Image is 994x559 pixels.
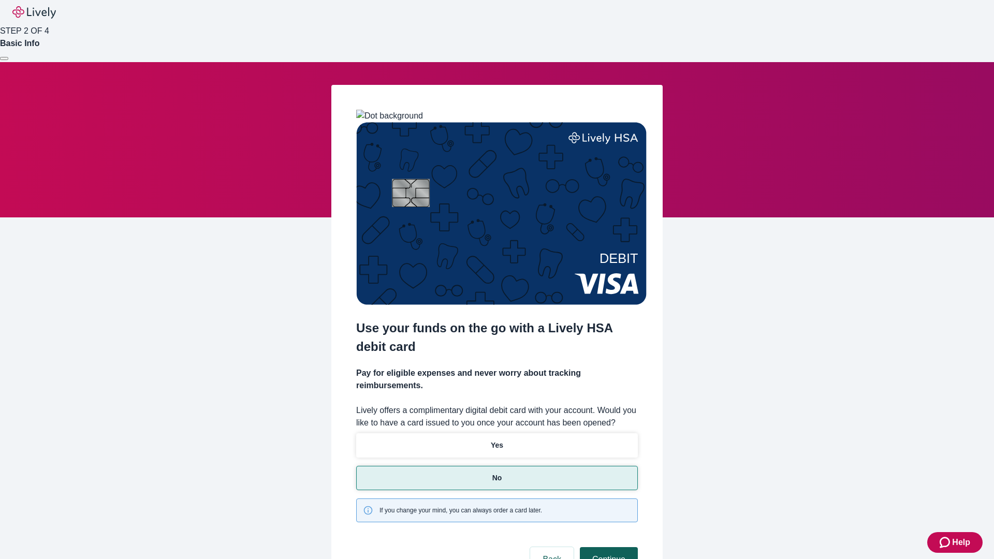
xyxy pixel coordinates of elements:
svg: Zendesk support icon [940,536,952,549]
label: Lively offers a complimentary digital debit card with your account. Would you like to have a card... [356,404,638,429]
img: Debit card [356,122,647,305]
button: Yes [356,433,638,458]
h4: Pay for eligible expenses and never worry about tracking reimbursements. [356,367,638,392]
span: If you change your mind, you can always order a card later. [379,506,542,515]
p: Yes [491,440,503,451]
img: Dot background [356,110,423,122]
button: No [356,466,638,490]
p: No [492,473,502,483]
img: Lively [12,6,56,19]
h2: Use your funds on the go with a Lively HSA debit card [356,319,638,356]
span: Help [952,536,970,549]
button: Zendesk support iconHelp [927,532,983,553]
